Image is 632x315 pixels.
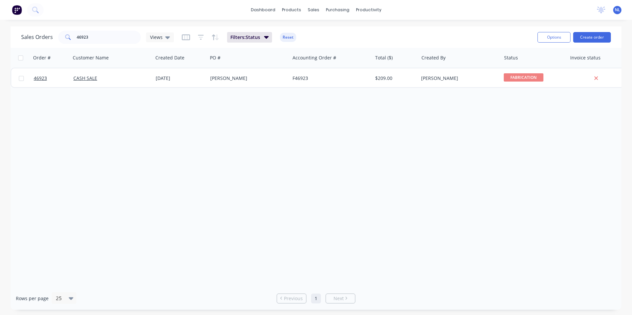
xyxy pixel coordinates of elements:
div: Invoice status [570,54,601,61]
div: $209.00 [375,75,414,82]
img: Factory [12,5,22,15]
a: Next page [326,295,355,302]
span: Next [334,295,344,302]
span: 46923 [34,75,47,82]
h1: Sales Orders [21,34,53,40]
div: Created Date [155,54,184,61]
div: PO # [210,54,220,61]
div: Accounting Order # [293,54,336,61]
div: Customer Name [73,54,109,61]
input: Search... [77,31,141,44]
a: Previous page [277,295,306,302]
a: CASH SALE [73,75,97,81]
span: NL [615,7,620,13]
button: Reset [280,33,296,42]
span: Previous [284,295,303,302]
span: Views [150,34,163,41]
span: Rows per page [16,295,49,302]
button: Create order [573,32,611,43]
a: 46923 [34,68,73,88]
div: [PERSON_NAME] [210,75,284,82]
ul: Pagination [274,294,358,303]
div: [PERSON_NAME] [421,75,494,82]
div: Order # [33,54,51,61]
div: purchasing [323,5,353,15]
div: F46923 [293,75,366,82]
div: Created By [421,54,446,61]
span: FABRICATION [504,73,543,82]
div: products [279,5,304,15]
div: Total ($) [375,54,393,61]
button: Options [537,32,571,43]
div: sales [304,5,323,15]
a: Page 1 is your current page [311,294,321,303]
div: [DATE] [156,75,205,82]
div: Status [504,54,518,61]
a: dashboard [248,5,279,15]
button: Filters:Status [227,32,272,43]
span: Filters: Status [230,34,260,41]
div: productivity [353,5,385,15]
